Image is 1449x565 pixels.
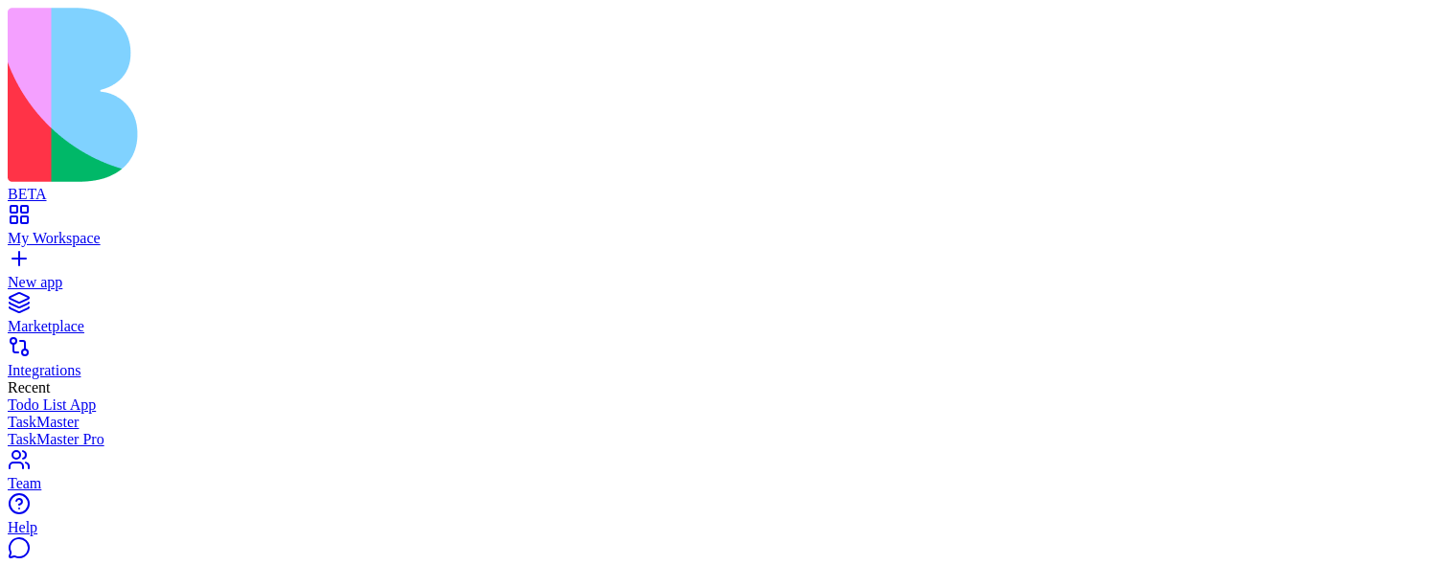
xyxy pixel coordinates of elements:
[8,458,1441,492] a: Team
[8,396,1441,414] a: Todo List App
[8,230,1441,247] div: My Workspace
[8,345,1441,379] a: Integrations
[8,318,1441,335] div: Marketplace
[8,431,1441,448] a: TaskMaster Pro
[8,213,1441,247] a: My Workspace
[8,274,1441,291] div: New app
[8,8,778,182] img: logo
[8,301,1441,335] a: Marketplace
[8,475,1441,492] div: Team
[8,379,50,395] span: Recent
[8,414,1441,431] a: TaskMaster
[8,186,1441,203] div: BETA
[8,362,1441,379] div: Integrations
[8,169,1441,203] a: BETA
[8,519,1441,536] div: Help
[8,257,1441,291] a: New app
[8,502,1441,536] a: Help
